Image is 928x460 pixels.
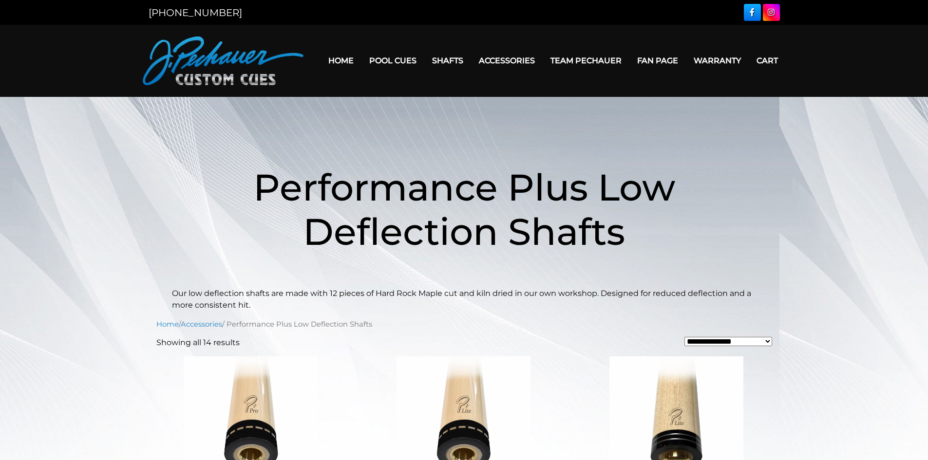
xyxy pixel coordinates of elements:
a: Accessories [181,320,222,329]
select: Shop order [684,337,772,346]
a: Cart [749,48,786,73]
a: [PHONE_NUMBER] [149,7,242,18]
nav: Breadcrumb [156,319,772,330]
a: Warranty [686,48,749,73]
a: Home [321,48,361,73]
p: Showing all 14 results [156,337,240,349]
a: Shafts [424,48,471,73]
span: Performance Plus Low Deflection Shafts [253,165,675,254]
a: Accessories [471,48,543,73]
img: Pechauer Custom Cues [143,37,303,85]
a: Fan Page [629,48,686,73]
p: Our low deflection shafts are made with 12 pieces of Hard Rock Maple cut and kiln dried in our ow... [172,288,757,311]
a: Team Pechauer [543,48,629,73]
a: Home [156,320,179,329]
a: Pool Cues [361,48,424,73]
